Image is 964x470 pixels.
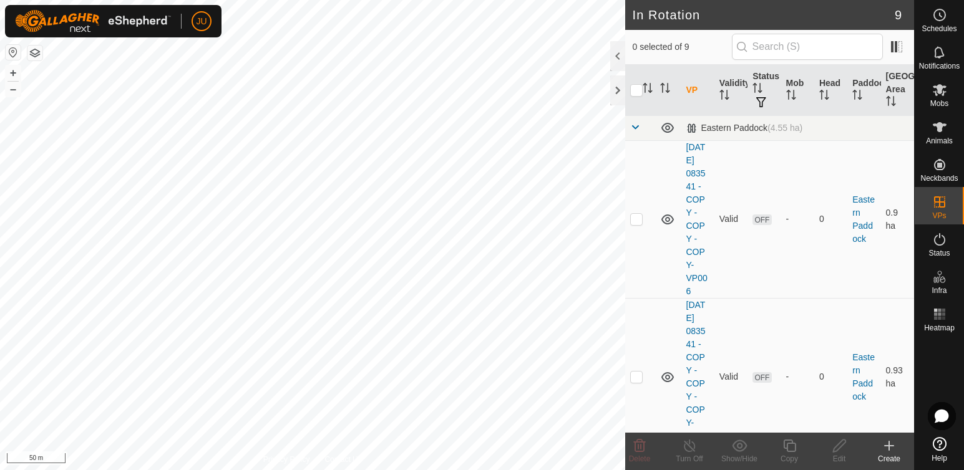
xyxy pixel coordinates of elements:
[752,372,771,383] span: OFF
[732,34,883,60] input: Search (S)
[643,85,653,95] p-sorticon: Activate to sort
[864,453,914,464] div: Create
[633,41,732,54] span: 0 selected of 9
[6,45,21,60] button: Reset Map
[786,370,809,383] div: -
[781,65,814,116] th: Mob
[895,6,902,24] span: 9
[665,453,714,464] div: Turn Off
[27,46,42,60] button: Map Layers
[932,454,947,462] span: Help
[930,100,948,107] span: Mobs
[786,213,809,226] div: -
[852,352,875,401] a: Eastern Paddock
[926,137,953,145] span: Animals
[263,454,310,465] a: Privacy Policy
[915,432,964,467] a: Help
[752,214,771,225] span: OFF
[881,140,914,298] td: 0.9 ha
[767,123,802,133] span: (4.55 ha)
[686,300,708,454] a: [DATE] 083541 - COPY - COPY - COPY-VP007
[852,194,875,244] a: Eastern Paddock
[660,85,670,95] p-sorticon: Activate to sort
[686,123,803,133] div: Eastern Paddock
[714,298,747,456] td: Valid
[629,454,651,463] span: Delete
[719,92,729,102] p-sorticon: Activate to sort
[714,453,764,464] div: Show/Hide
[633,7,895,22] h2: In Rotation
[6,65,21,80] button: +
[920,175,958,182] span: Neckbands
[747,65,781,116] th: Status
[814,453,864,464] div: Edit
[15,10,171,32] img: Gallagher Logo
[886,98,896,108] p-sorticon: Activate to sort
[814,140,847,298] td: 0
[814,65,847,116] th: Head
[714,65,747,116] th: Validity
[324,454,361,465] a: Contact Us
[852,92,862,102] p-sorticon: Activate to sort
[924,324,955,332] span: Heatmap
[819,92,829,102] p-sorticon: Activate to sort
[922,25,957,32] span: Schedules
[932,287,947,294] span: Infra
[881,65,914,116] th: [GEOGRAPHIC_DATA] Area
[814,298,847,456] td: 0
[714,140,747,298] td: Valid
[847,65,880,116] th: Paddock
[786,92,796,102] p-sorticon: Activate to sort
[932,212,946,219] span: VPs
[881,298,914,456] td: 0.93 ha
[6,82,21,97] button: –
[764,453,814,464] div: Copy
[752,85,762,95] p-sorticon: Activate to sort
[928,249,950,257] span: Status
[686,142,708,296] a: [DATE] 083541 - COPY - COPY - COPY-VP006
[919,62,960,70] span: Notifications
[196,15,207,28] span: JU
[681,65,714,116] th: VP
